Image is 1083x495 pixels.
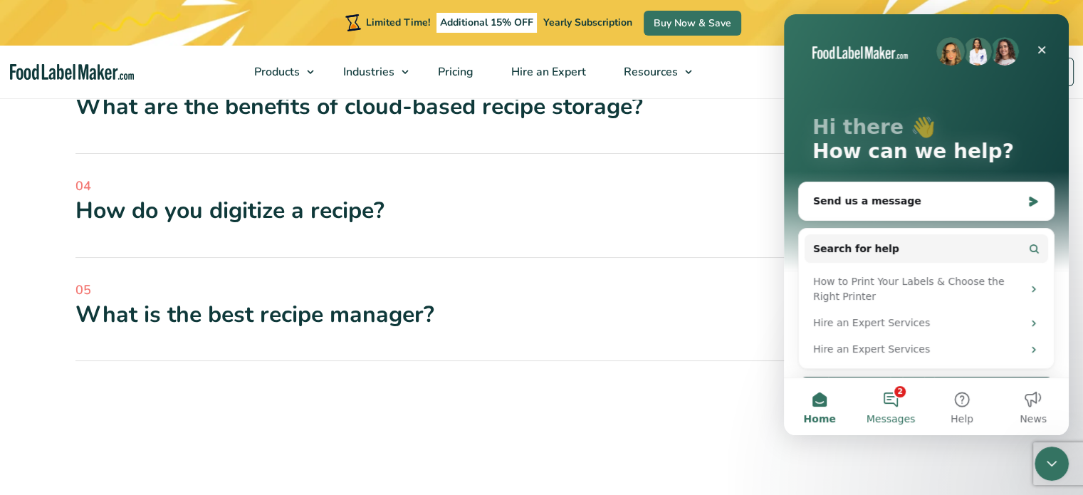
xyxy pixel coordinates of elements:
[644,11,741,36] a: Buy Now & Save
[19,400,51,410] span: Home
[75,281,1008,330] a: 05 What is the best recipe manager?
[71,364,142,421] button: Messages
[784,14,1069,435] iframe: Intercom live chat
[493,46,602,98] a: Hire an Expert
[75,177,1008,226] a: 04 How do you digitize a recipe?
[507,64,587,80] span: Hire an Expert
[214,364,285,421] button: News
[250,64,301,80] span: Products
[75,177,1008,196] span: 04
[543,16,632,29] span: Yearly Subscription
[236,46,321,98] a: Products
[325,46,416,98] a: Industries
[419,46,489,98] a: Pricing
[75,281,1008,300] span: 05
[605,46,699,98] a: Resources
[15,363,270,462] img: [Free Webinar] What's wrong with this Label?
[619,64,679,80] span: Resources
[366,16,430,29] span: Limited Time!
[75,300,1008,330] div: What is the best recipe manager?
[436,13,537,33] span: Additional 15% OFF
[75,92,1008,122] div: What are the benefits of cloud-based recipe storage?
[75,73,1008,122] a: 03 What are the benefits of cloud-based recipe storage?
[167,400,189,410] span: Help
[339,64,396,80] span: Industries
[434,64,475,80] span: Pricing
[245,23,271,48] div: Close
[75,196,1008,226] div: How do you digitize a recipe?
[142,364,214,421] button: Help
[83,400,132,410] span: Messages
[236,400,263,410] span: News
[1035,447,1069,481] iframe: Intercom live chat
